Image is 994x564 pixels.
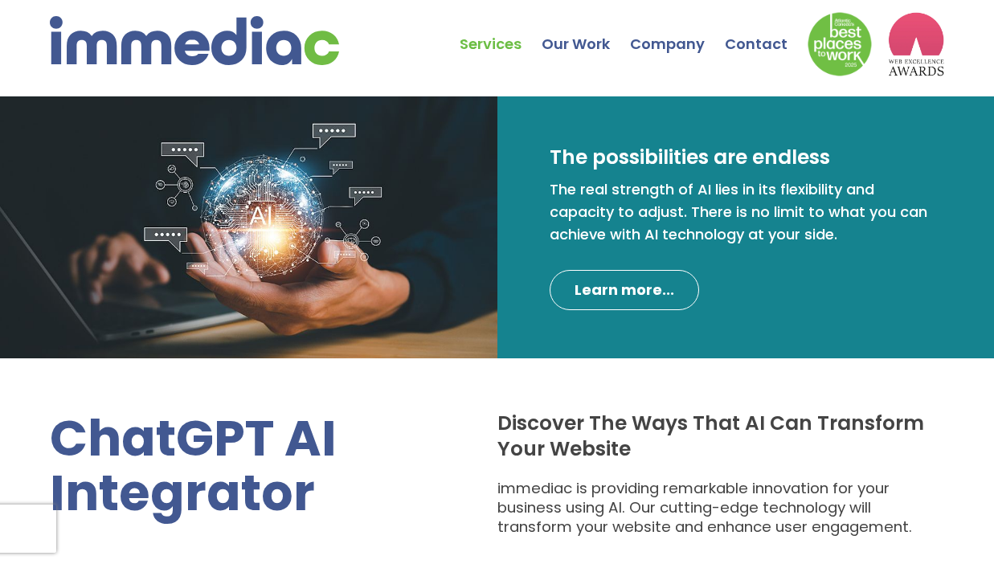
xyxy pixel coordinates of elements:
[725,4,808,60] a: Contact
[50,16,339,65] img: immediac
[497,411,933,462] h2: Discover The Ways That AI Can Transform Your Website
[888,12,944,76] img: logo2_wea_nobg.webp
[808,12,872,76] img: Down
[550,145,830,170] h2: The possibilities are endless
[460,4,542,60] a: Services
[497,479,933,537] h3: immediac is providing remarkable innovation for your business using AI. Our cutting-edge technolo...
[630,4,725,60] a: Company
[550,270,699,310] a: Learn more...
[542,4,630,60] a: Our Work
[50,411,449,521] h1: ChatGPT AI Integrator
[550,179,927,244] span: The real strength of AI lies in its flexibility and capacity to adjust. There is no limit to what...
